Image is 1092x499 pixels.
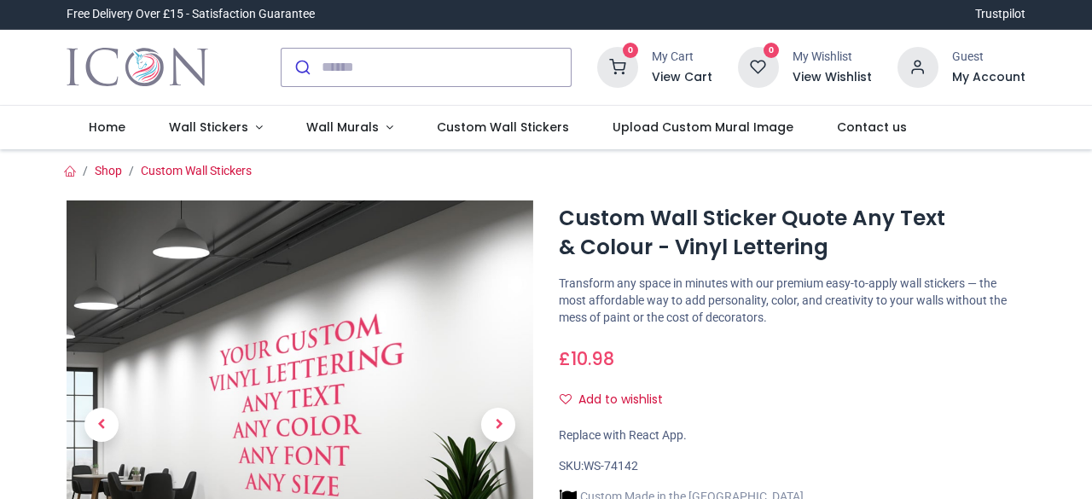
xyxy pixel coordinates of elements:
div: Guest [952,49,1025,66]
div: My Cart [652,49,712,66]
span: Wall Murals [306,119,379,136]
a: View Wishlist [793,69,872,86]
a: View Cart [652,69,712,86]
h1: Custom Wall Sticker Quote Any Text & Colour - Vinyl Lettering [559,204,1025,263]
span: 10.98 [571,346,614,371]
a: Trustpilot [975,6,1025,23]
span: Previous [84,408,119,442]
span: Wall Stickers [169,119,248,136]
button: Submit [282,49,322,86]
img: Icon Wall Stickers [67,44,207,91]
sup: 0 [764,43,780,59]
a: My Account [952,69,1025,86]
span: £ [559,346,614,371]
div: Replace with React App. [559,427,1025,444]
sup: 0 [623,43,639,59]
a: Shop [95,164,122,177]
div: SKU: [559,458,1025,475]
span: Next [481,408,515,442]
span: Upload Custom Mural Image [613,119,793,136]
a: Custom Wall Stickers [141,164,252,177]
a: Logo of Icon Wall Stickers [67,44,207,91]
i: Add to wishlist [560,393,572,405]
span: Home [89,119,125,136]
a: Wall Murals [284,106,415,150]
a: Wall Stickers [148,106,285,150]
a: 0 [597,59,638,73]
span: Contact us [837,119,907,136]
a: 0 [738,59,779,73]
p: Transform any space in minutes with our premium easy-to-apply wall stickers — the most affordable... [559,276,1025,326]
div: My Wishlist [793,49,872,66]
button: Add to wishlistAdd to wishlist [559,386,677,415]
span: Custom Wall Stickers [437,119,569,136]
span: WS-74142 [584,459,638,473]
div: Free Delivery Over £15 - Satisfaction Guarantee [67,6,315,23]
